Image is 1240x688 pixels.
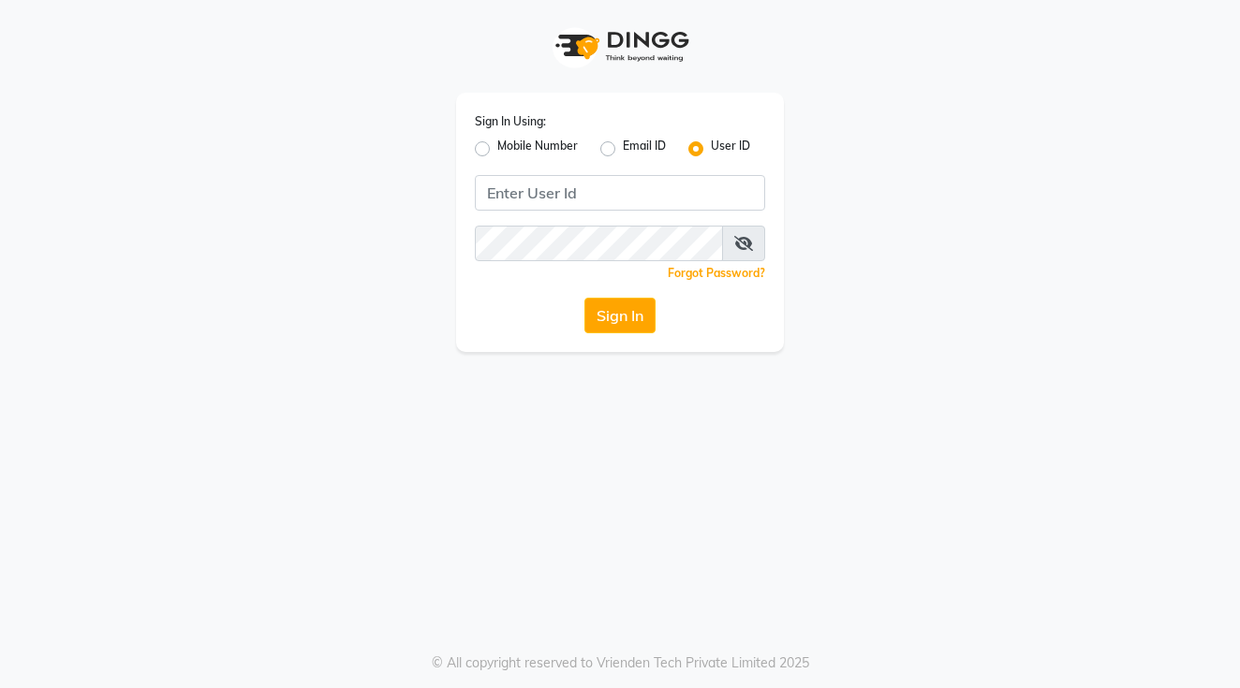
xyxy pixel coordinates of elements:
[475,226,723,261] input: Username
[497,138,578,160] label: Mobile Number
[711,138,750,160] label: User ID
[668,266,765,280] a: Forgot Password?
[475,113,546,130] label: Sign In Using:
[623,138,666,160] label: Email ID
[545,19,695,74] img: logo1.svg
[584,298,656,333] button: Sign In
[475,175,765,211] input: Username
